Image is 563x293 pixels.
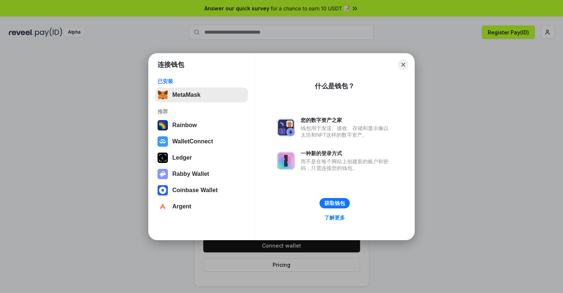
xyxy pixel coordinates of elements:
div: 而不是在每个网站上创建新的账户和密码，只需连接您的钱包。 [301,158,392,171]
div: Ledger [172,154,192,161]
img: svg+xml,%3Csvg%20width%3D%22120%22%20height%3D%22120%22%20viewBox%3D%220%200%20120%20120%22%20fil... [158,120,168,130]
div: 什么是钱包？ [315,82,355,91]
button: Ledger [155,150,248,165]
button: 获取钱包 [320,198,350,208]
button: Rabby Wallet [155,167,248,181]
img: svg+xml,%3Csvg%20width%3D%2228%22%20height%3D%2228%22%20viewBox%3D%220%200%2028%2028%22%20fill%3D... [158,185,168,195]
button: MetaMask [155,88,248,102]
button: Close [398,59,408,70]
img: svg+xml,%3Csvg%20xmlns%3D%22http%3A%2F%2Fwww.w3.org%2F2000%2Fsvg%22%20fill%3D%22none%22%20viewBox... [277,119,295,136]
div: 已安装 [158,78,246,85]
img: svg+xml,%3Csvg%20xmlns%3D%22http%3A%2F%2Fwww.w3.org%2F2000%2Fsvg%22%20fill%3D%22none%22%20viewBox... [158,169,168,179]
button: Argent [155,199,248,214]
a: 了解更多 [320,213,349,222]
div: 钱包用于发送、接收、存储和显示像以太坊和NFT这样的数字资产。 [301,125,392,138]
img: svg+xml,%3Csvg%20width%3D%2228%22%20height%3D%2228%22%20viewBox%3D%220%200%2028%2028%22%20fill%3D... [158,201,168,212]
div: Argent [172,203,191,210]
button: WalletConnect [155,134,248,149]
div: 您的数字资产之家 [301,117,392,123]
div: 推荐 [158,108,246,115]
img: svg+xml,%3Csvg%20fill%3D%22none%22%20height%3D%2233%22%20viewBox%3D%220%200%2035%2033%22%20width%... [158,90,168,100]
div: 获取钱包 [324,200,345,207]
div: 了解更多 [324,214,345,221]
div: Coinbase Wallet [172,187,218,194]
button: Rainbow [155,118,248,133]
div: WalletConnect [172,138,213,145]
div: MetaMask [172,92,200,98]
img: svg+xml,%3Csvg%20xmlns%3D%22http%3A%2F%2Fwww.w3.org%2F2000%2Fsvg%22%20width%3D%2228%22%20height%3... [158,153,168,163]
button: Coinbase Wallet [155,183,248,198]
div: Rabby Wallet [172,171,209,177]
img: svg+xml,%3Csvg%20xmlns%3D%22http%3A%2F%2Fwww.w3.org%2F2000%2Fsvg%22%20fill%3D%22none%22%20viewBox... [277,152,295,170]
h1: 连接钱包 [158,60,184,69]
img: svg+xml,%3Csvg%20width%3D%2228%22%20height%3D%2228%22%20viewBox%3D%220%200%2028%2028%22%20fill%3D... [158,136,168,147]
div: 一种新的登录方式 [301,150,392,157]
div: Rainbow [172,122,197,129]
